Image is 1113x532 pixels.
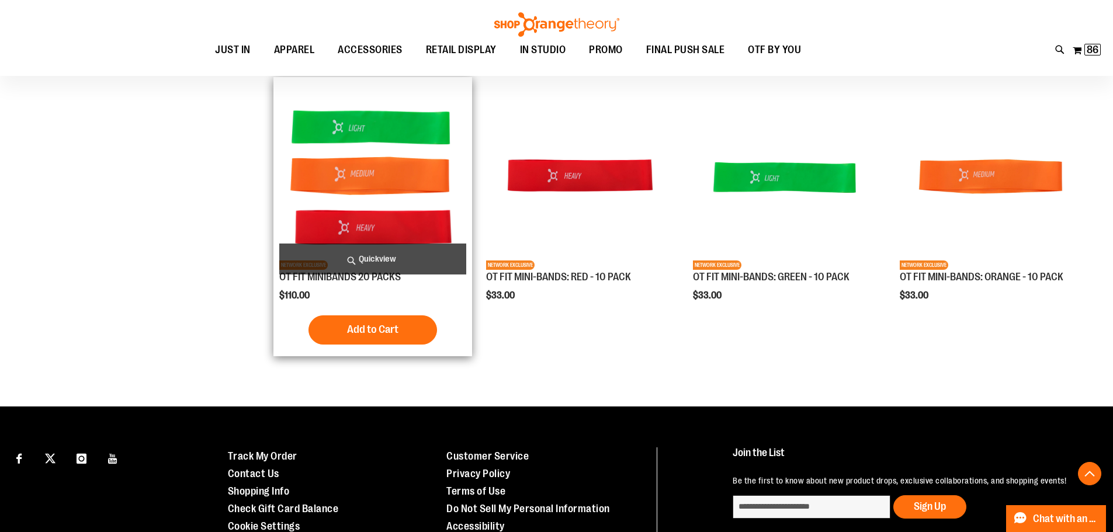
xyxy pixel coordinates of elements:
[279,290,311,301] span: $110.00
[279,244,466,274] a: Quickview
[446,520,505,532] a: Accessibility
[486,83,673,270] img: Product image for OT FIT MINI-BANDS: RED - 10 PACK
[900,83,1087,270] img: Product image for OT FIT MINI-BANDS: ORANGE - 10 PACK
[228,520,300,532] a: Cookie Settings
[446,485,505,497] a: Terms of Use
[308,315,437,345] button: Add to Cart
[733,495,890,519] input: enter email
[228,450,297,462] a: Track My Order
[693,260,741,270] span: NETWORK EXCLUSIVE
[687,77,886,331] div: product
[486,260,535,270] span: NETWORK EXCLUSIVE
[262,37,327,64] a: APPAREL
[9,447,29,468] a: Visit our Facebook page
[693,290,723,301] span: $33.00
[493,12,621,37] img: Shop Orangetheory
[414,37,508,64] a: RETAIL DISPLAY
[520,37,566,63] span: IN STUDIO
[589,37,623,63] span: PROMO
[748,37,801,63] span: OTF BY YOU
[486,83,673,272] a: Product image for OT FIT MINI-BANDS: RED - 10 PACKNETWORK EXCLUSIVE
[693,83,880,270] img: Product image for OT FIT MINI-BANDS: GREEN - 10 PACK
[693,271,850,283] a: OT FIT MINI-BANDS: GREEN - 10 PACK
[40,447,61,468] a: Visit our X page
[279,271,401,283] a: OT FIT MINIBANDS 20 PACKS
[228,503,339,514] a: Check Gift Card Balance
[279,83,466,270] img: Product image for OT FIT MINIBANDS 20 PACKS
[733,475,1086,486] p: Be the first to know about new product drops, exclusive collaborations, and shopping events!
[486,271,631,283] a: OT FIT MINI-BANDS: RED - 10 PACK
[736,37,813,64] a: OTF BY YOU
[914,500,946,512] span: Sign Up
[446,468,510,479] a: Privacy Policy
[1033,513,1099,524] span: Chat with an Expert
[1078,462,1101,485] button: Back To Top
[900,290,930,301] span: $33.00
[347,323,398,336] span: Add to Cart
[228,485,290,497] a: Shopping Info
[45,453,56,464] img: Twitter
[273,77,472,356] div: product
[1087,44,1098,55] span: 86
[446,503,610,514] a: Do Not Sell My Personal Information
[228,468,279,479] a: Contact Us
[894,77,1093,331] div: product
[480,77,679,331] div: product
[203,37,262,64] a: JUST IN
[103,447,123,468] a: Visit our Youtube page
[338,37,403,63] span: ACCESSORIES
[634,37,737,64] a: FINAL PUSH SALE
[693,83,880,272] a: Product image for OT FIT MINI-BANDS: GREEN - 10 PACKNETWORK EXCLUSIVE
[577,37,634,64] a: PROMO
[733,447,1086,469] h4: Join the List
[274,37,315,63] span: APPAREL
[1006,505,1107,532] button: Chat with an Expert
[326,37,414,64] a: ACCESSORIES
[900,83,1087,272] a: Product image for OT FIT MINI-BANDS: ORANGE - 10 PACKNETWORK EXCLUSIVE
[426,37,497,63] span: RETAIL DISPLAY
[646,37,725,63] span: FINAL PUSH SALE
[893,495,966,519] button: Sign Up
[279,83,466,272] a: Product image for OT FIT MINIBANDS 20 PACKSNETWORK EXCLUSIVE
[508,37,578,63] a: IN STUDIO
[446,450,529,462] a: Customer Service
[215,37,251,63] span: JUST IN
[900,271,1063,283] a: OT FIT MINI-BANDS: ORANGE - 10 PACK
[71,447,92,468] a: Visit our Instagram page
[900,260,948,270] span: NETWORK EXCLUSIVE
[486,290,516,301] span: $33.00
